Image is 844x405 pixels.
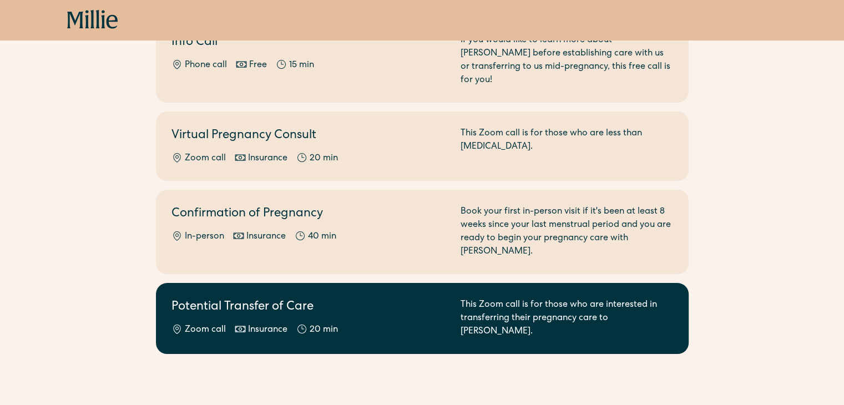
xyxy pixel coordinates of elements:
div: If you would like to learn more about [PERSON_NAME] before establishing care with us or transferr... [461,34,673,87]
h2: Info Call [171,34,447,52]
a: Confirmation of PregnancyIn-personInsurance40 minBook your first in-person visit if it's been at ... [156,190,689,274]
a: Potential Transfer of CareZoom callInsurance20 minThis Zoom call is for those who are interested ... [156,283,689,354]
h2: Confirmation of Pregnancy [171,205,447,224]
h2: Virtual Pregnancy Consult [171,127,447,145]
div: This Zoom call is for those who are interested in transferring their pregnancy care to [PERSON_NA... [461,298,673,338]
div: Insurance [248,152,287,165]
a: Info CallPhone callFree15 minIf you would like to learn more about [PERSON_NAME] before establish... [156,18,689,103]
div: Phone call [185,59,227,72]
div: Insurance [246,230,286,244]
h2: Potential Transfer of Care [171,298,447,317]
div: This Zoom call is for those who are less than [MEDICAL_DATA]. [461,127,673,165]
div: 40 min [308,230,336,244]
div: 15 min [289,59,314,72]
div: Book your first in-person visit if it's been at least 8 weeks since your last menstrual period an... [461,205,673,259]
a: Virtual Pregnancy ConsultZoom callInsurance20 minThis Zoom call is for those who are less than [M... [156,112,689,181]
div: 20 min [310,152,338,165]
div: Insurance [248,323,287,337]
div: Zoom call [185,152,226,165]
div: In-person [185,230,224,244]
div: Zoom call [185,323,226,337]
div: Free [249,59,267,72]
div: 20 min [310,323,338,337]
